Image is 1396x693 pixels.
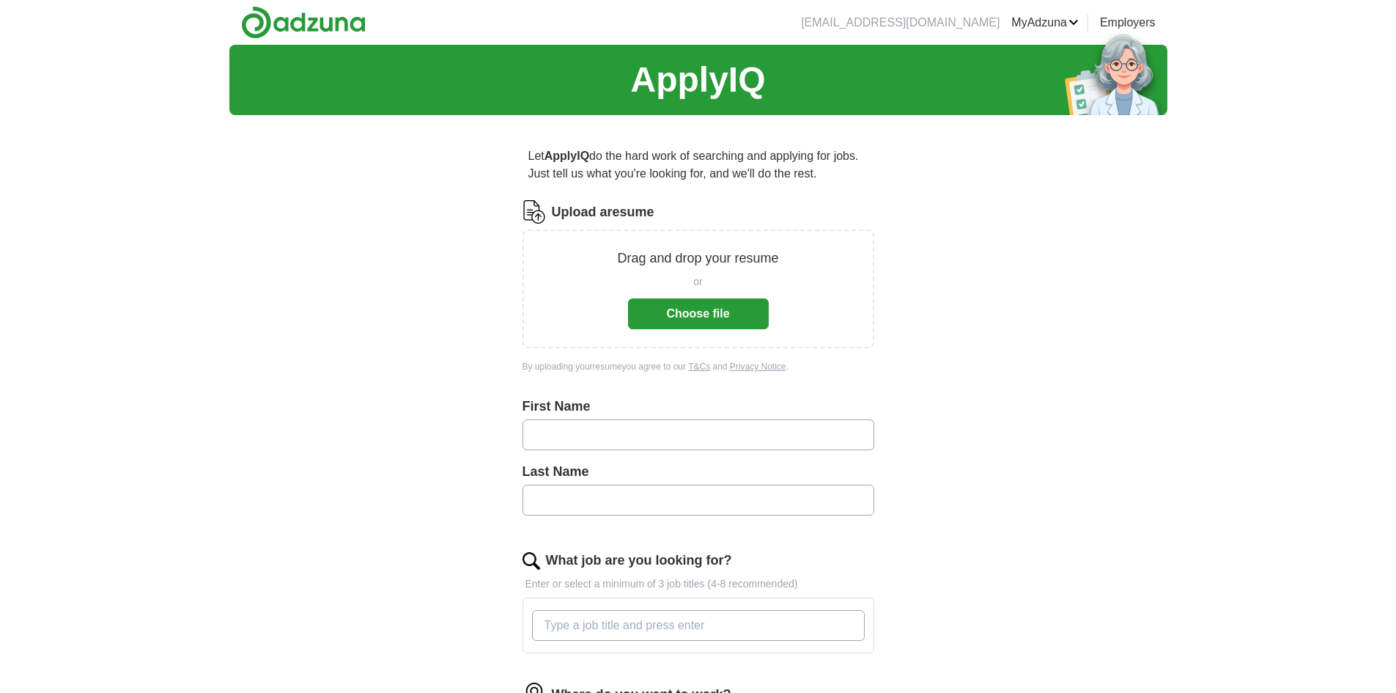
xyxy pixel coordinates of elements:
[241,6,366,39] img: Adzuna logo
[522,200,546,224] img: CV Icon
[1100,14,1156,32] a: Employers
[522,397,874,417] label: First Name
[522,142,874,188] p: Let do the hard work of searching and applying for jobs. Just tell us what you're looking for, an...
[801,14,1000,32] li: [EMAIL_ADDRESS][DOMAIN_NAME]
[688,362,710,372] a: T&Cs
[617,249,778,268] p: Drag and drop your resume
[546,551,732,571] label: What job are you looking for?
[730,362,786,372] a: Privacy Notice
[522,360,874,373] div: By uploading your resume you agree to our and .
[552,202,654,222] label: Upload a resume
[630,54,765,106] h1: ApplyIQ
[1011,14,1079,32] a: MyAdzuna
[522,552,540,570] img: search.png
[532,610,865,641] input: Type a job title and press enter
[544,150,589,162] strong: ApplyIQ
[693,274,702,290] span: or
[628,298,769,329] button: Choose file
[522,462,874,482] label: Last Name
[522,576,874,592] p: Enter or select a minimum of 3 job titles (4-8 recommended)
